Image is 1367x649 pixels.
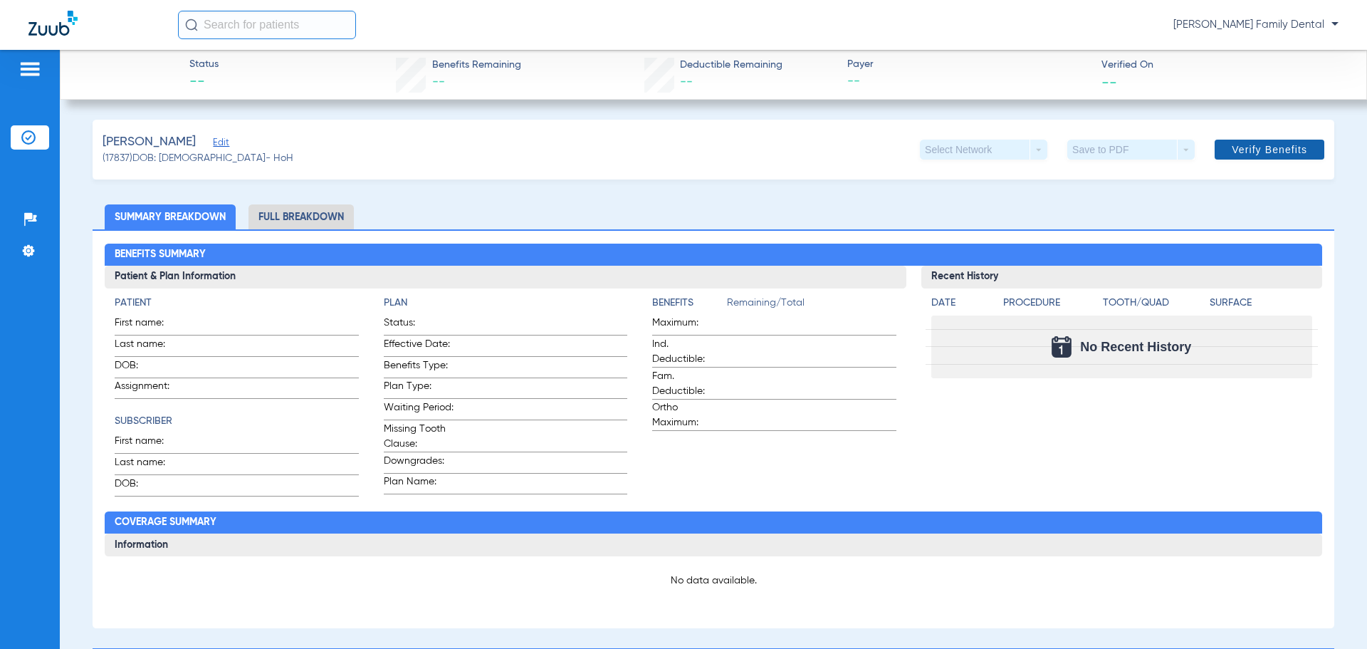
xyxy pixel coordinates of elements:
[652,337,722,367] span: Ind. Deductible:
[1215,140,1324,160] button: Verify Benefits
[652,296,727,311] h4: Benefits
[189,57,219,72] span: Status
[652,400,722,430] span: Ortho Maximum:
[847,73,1089,90] span: --
[931,296,991,316] app-breakdown-title: Date
[384,358,454,378] span: Benefits Type:
[213,137,226,151] span: Edit
[105,266,906,289] h3: Patient & Plan Information
[652,369,722,399] span: Fam. Deductible:
[1101,74,1117,89] span: --
[1080,340,1191,354] span: No Recent History
[1103,296,1205,311] h4: Tooth/Quad
[727,296,896,316] span: Remaining/Total
[1052,336,1072,358] img: Calendar
[115,455,184,474] span: Last name:
[1210,296,1311,316] app-breakdown-title: Surface
[19,61,41,78] img: hamburger-icon
[847,57,1089,72] span: Payer
[115,477,184,496] span: DOB:
[384,379,454,398] span: Plan Type:
[384,474,454,494] span: Plan Name:
[432,76,445,88] span: --
[432,58,521,73] span: Benefits Remaining
[384,400,454,420] span: Waiting Period:
[384,422,454,452] span: Missing Tooth Clause:
[115,379,184,398] span: Assignment:
[384,296,627,311] h4: Plan
[115,434,184,453] span: First name:
[1103,296,1205,316] app-breakdown-title: Tooth/Quad
[105,204,236,229] li: Summary Breakdown
[115,337,184,356] span: Last name:
[115,358,184,378] span: DOB:
[103,151,293,166] span: (17837) DOB: [DEMOGRAPHIC_DATA] - HoH
[105,244,1321,266] h2: Benefits Summary
[921,266,1322,289] h3: Recent History
[680,58,782,73] span: Deductible Remaining
[248,204,354,229] li: Full Breakdown
[189,73,219,93] span: --
[384,454,454,473] span: Downgrades:
[105,512,1321,534] h2: Coverage Summary
[1003,296,1098,311] h4: Procedure
[115,296,358,311] h4: Patient
[1210,296,1311,311] h4: Surface
[115,573,1311,588] p: No data available.
[652,296,727,316] app-breakdown-title: Benefits
[103,133,196,151] span: [PERSON_NAME]
[115,414,358,429] h4: Subscriber
[1173,18,1339,32] span: [PERSON_NAME] Family Dental
[384,337,454,356] span: Effective Date:
[384,316,454,335] span: Status:
[1101,58,1344,73] span: Verified On
[680,76,693,88] span: --
[105,534,1321,556] h3: Information
[1232,144,1307,155] span: Verify Benefits
[178,11,356,39] input: Search for patients
[115,316,184,335] span: First name:
[931,296,991,311] h4: Date
[28,11,78,36] img: Zuub Logo
[1003,296,1098,316] app-breakdown-title: Procedure
[185,19,198,31] img: Search Icon
[652,316,722,335] span: Maximum:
